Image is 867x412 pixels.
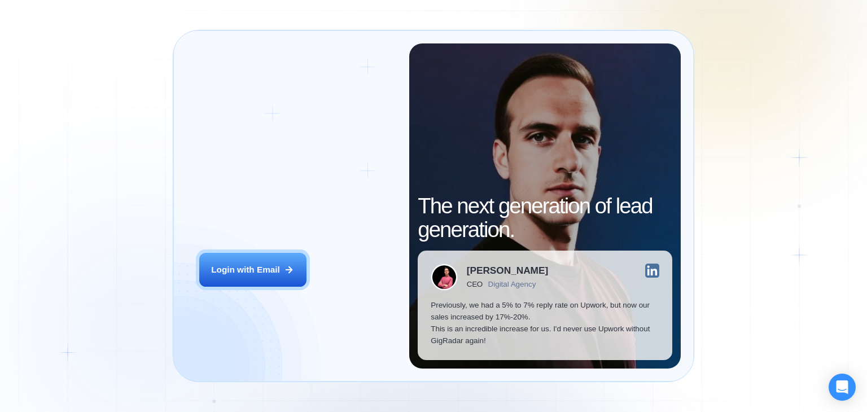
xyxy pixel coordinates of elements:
button: Login with Email [199,253,306,287]
div: Digital Agency [488,280,536,288]
div: [PERSON_NAME] [467,266,548,275]
p: Previously, we had a 5% to 7% reply rate on Upwork, but now our sales increased by 17%-20%. This ... [431,299,659,347]
h2: The next generation of lead generation. [418,194,672,242]
div: CEO [467,280,483,288]
div: Open Intercom Messenger [829,374,856,401]
div: Login with Email [211,264,280,275]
